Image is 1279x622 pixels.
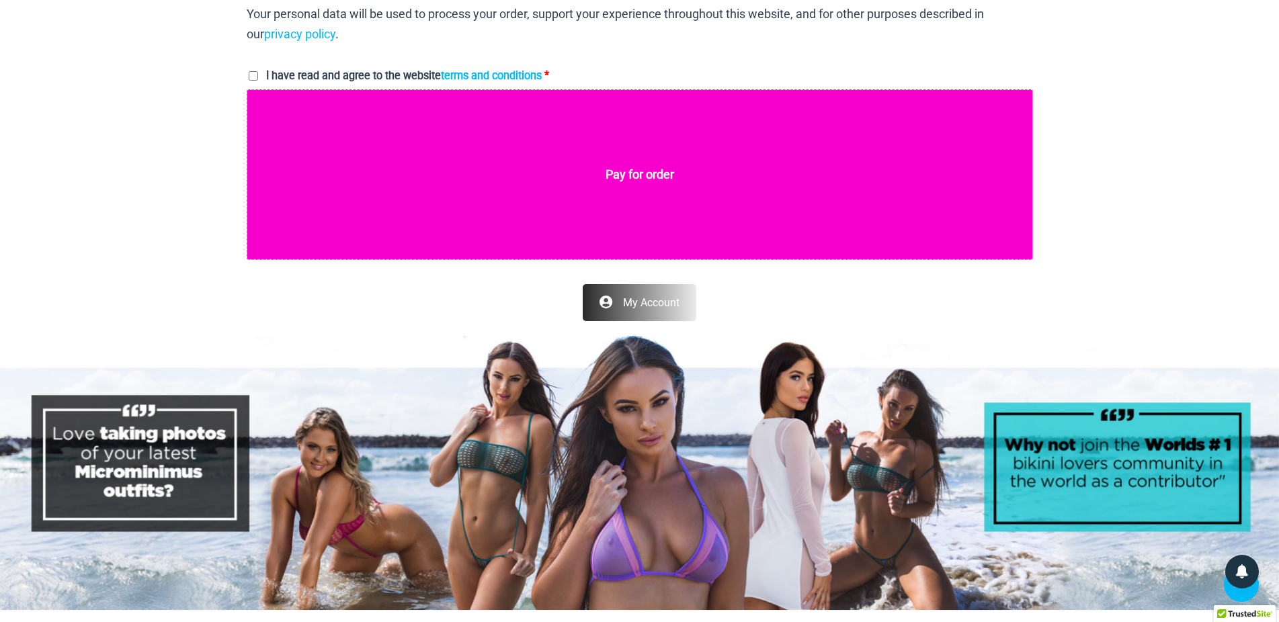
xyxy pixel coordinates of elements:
[441,69,542,82] a: terms and conditions
[247,4,1033,44] p: Your personal data will be used to process your order, support your experience throughout this we...
[544,69,549,82] abbr: required
[264,27,335,41] a: privacy policy
[266,69,542,82] span: I have read and agree to the website
[247,89,1033,260] button: Pay for order
[583,284,696,321] a: My Account
[249,71,258,81] input: I have read and agree to the websiteterms and conditions *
